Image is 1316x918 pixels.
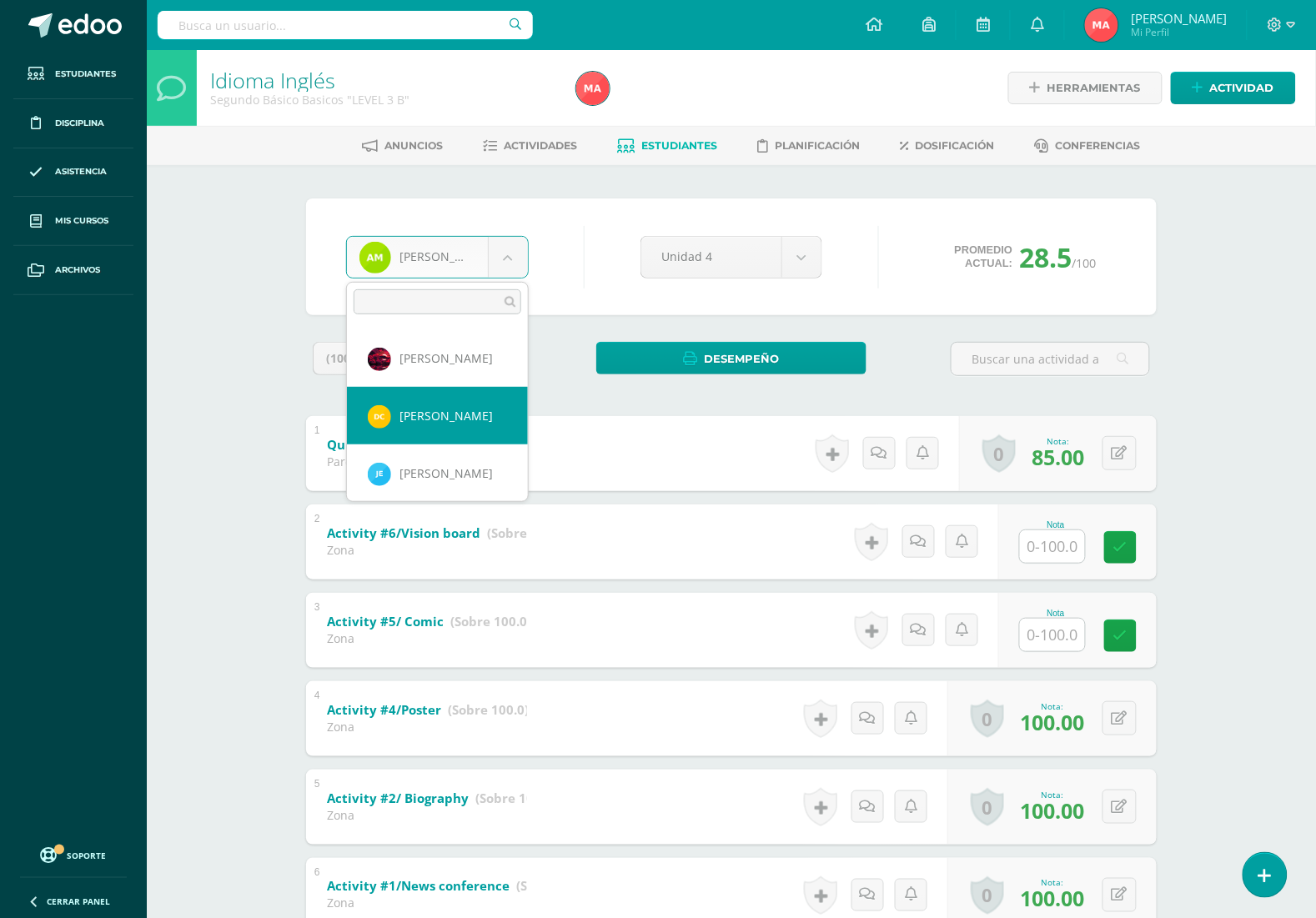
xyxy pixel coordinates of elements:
[399,465,493,481] span: [PERSON_NAME]
[399,408,493,424] span: [PERSON_NAME]
[399,350,493,366] span: [PERSON_NAME]
[368,348,391,371] img: c2cf5ef53bf9886c0934995c17f8b1ba.png
[368,405,391,429] img: 29bc322e0b6298a4b8a724fc79841b55.png
[368,463,391,486] img: c3da855de062c51abed53b142349a2cf.png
